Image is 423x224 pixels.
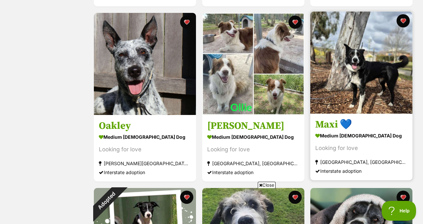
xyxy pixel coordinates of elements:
[310,113,412,180] a: Maxi 💙 medium [DEMOGRAPHIC_DATA] Dog Looking for love [GEOGRAPHIC_DATA], [GEOGRAPHIC_DATA] Inters...
[99,159,191,168] div: [PERSON_NAME][GEOGRAPHIC_DATA], [GEOGRAPHIC_DATA]
[207,168,299,177] div: Interstate adoption
[99,132,191,142] div: medium [DEMOGRAPHIC_DATA] Dog
[207,132,299,142] div: medium [DEMOGRAPHIC_DATA] Dog
[397,14,410,27] button: favourite
[397,191,410,204] button: favourite
[315,118,407,131] h3: Maxi 💙
[180,16,193,29] button: favourite
[202,13,304,115] img: Ollie
[288,16,301,29] button: favourite
[258,182,276,188] span: Close
[202,115,304,182] a: [PERSON_NAME] medium [DEMOGRAPHIC_DATA] Dog Looking for love [GEOGRAPHIC_DATA], [GEOGRAPHIC_DATA]...
[94,115,196,182] a: Oakley medium [DEMOGRAPHIC_DATA] Dog Looking for love [PERSON_NAME][GEOGRAPHIC_DATA], [GEOGRAPHIC...
[315,131,407,140] div: medium [DEMOGRAPHIC_DATA] Dog
[315,144,407,153] div: Looking for love
[207,120,299,132] h3: [PERSON_NAME]
[207,159,299,168] div: [GEOGRAPHIC_DATA], [GEOGRAPHIC_DATA]
[94,13,196,115] img: Oakley
[382,201,416,221] iframe: Help Scout Beacon - Open
[51,191,372,221] iframe: Advertisement
[315,158,407,167] div: [GEOGRAPHIC_DATA], [GEOGRAPHIC_DATA]
[99,168,191,177] div: Interstate adoption
[99,145,191,154] div: Looking for love
[207,145,299,154] div: Looking for love
[99,120,191,132] h3: Oakley
[315,167,407,175] div: Interstate adoption
[310,12,412,114] img: Maxi 💙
